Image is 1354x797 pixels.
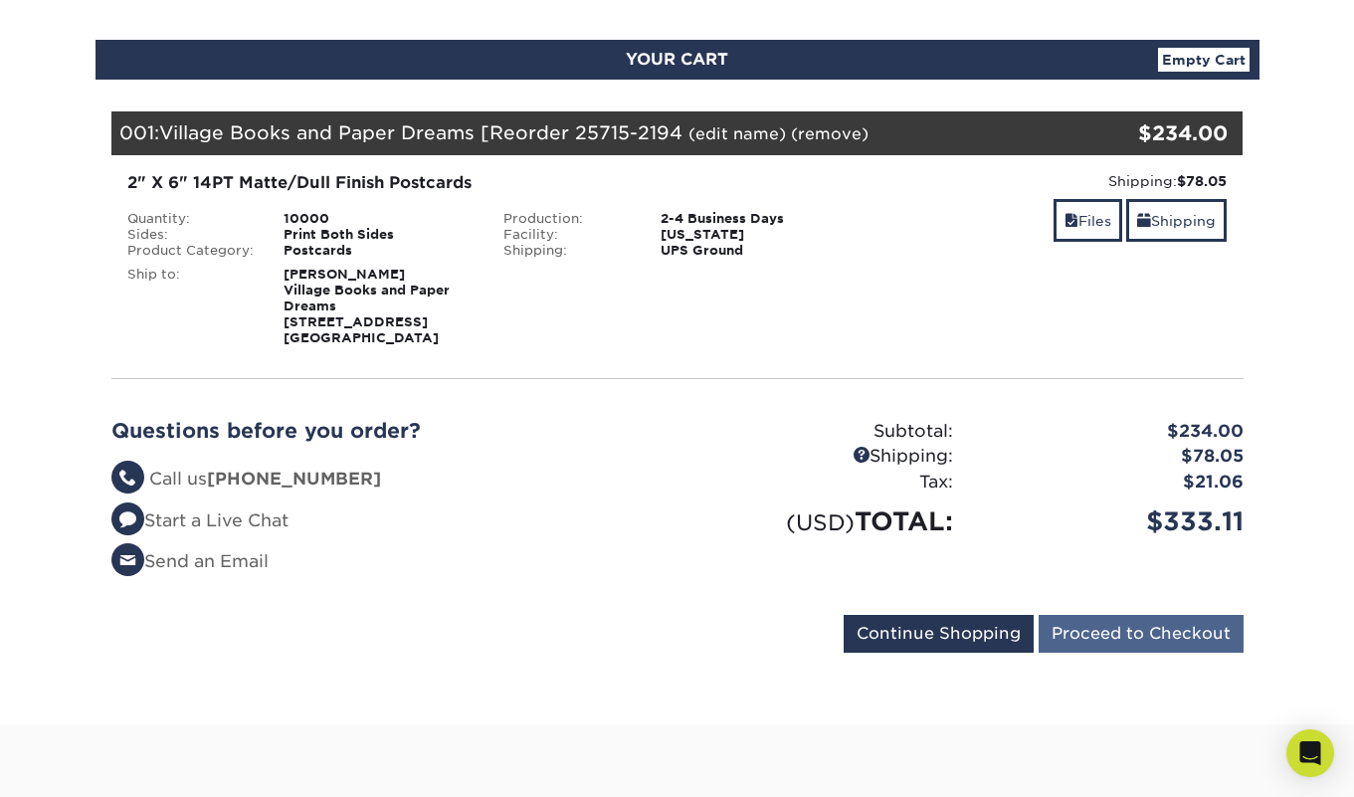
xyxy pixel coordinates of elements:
[488,227,646,243] div: Facility:
[488,243,646,259] div: Shipping:
[677,470,968,496] div: Tax:
[1177,173,1227,189] strong: $78.05
[677,444,968,470] div: Shipping:
[112,267,270,346] div: Ship to:
[159,121,682,143] span: Village Books and Paper Dreams [Reorder 25715-2194
[488,211,646,227] div: Production:
[269,211,488,227] div: 10000
[111,467,663,493] li: Call us
[127,171,851,195] div: 2" X 6" 14PT Matte/Dull Finish Postcards
[968,419,1258,445] div: $234.00
[880,171,1228,191] div: Shipping:
[1039,615,1244,653] input: Proceed to Checkout
[626,50,728,69] span: YOUR CART
[111,111,1055,155] div: 001:
[968,444,1258,470] div: $78.05
[269,227,488,243] div: Print Both Sides
[1055,118,1229,148] div: $234.00
[269,243,488,259] div: Postcards
[112,227,270,243] div: Sides:
[646,243,866,259] div: UPS Ground
[112,243,270,259] div: Product Category:
[111,419,663,443] h2: Questions before you order?
[1054,199,1122,242] a: Files
[791,124,869,143] a: (remove)
[111,510,289,530] a: Start a Live Chat
[646,211,866,227] div: 2-4 Business Days
[111,551,269,571] a: Send an Email
[968,470,1258,496] div: $21.06
[646,227,866,243] div: [US_STATE]
[207,469,381,489] strong: [PHONE_NUMBER]
[786,509,855,535] small: (USD)
[677,502,968,540] div: TOTAL:
[1137,213,1151,229] span: shipping
[1286,729,1334,777] div: Open Intercom Messenger
[844,615,1034,653] input: Continue Shopping
[1158,48,1250,72] a: Empty Cart
[1064,213,1078,229] span: files
[688,124,786,143] a: (edit name)
[677,419,968,445] div: Subtotal:
[1126,199,1227,242] a: Shipping
[112,211,270,227] div: Quantity:
[968,502,1258,540] div: $333.11
[284,267,450,345] strong: [PERSON_NAME] Village Books and Paper Dreams [STREET_ADDRESS] [GEOGRAPHIC_DATA]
